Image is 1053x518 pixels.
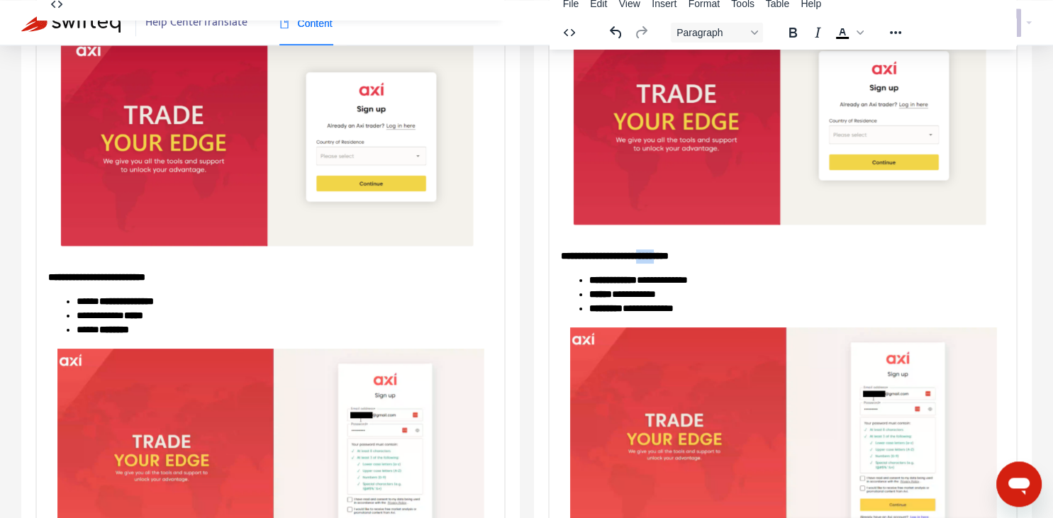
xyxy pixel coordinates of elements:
span: Paragraph [676,27,746,38]
button: Undo [604,23,628,43]
span: book [279,18,289,28]
button: Redo [629,23,653,43]
div: Text color Black [830,23,866,43]
button: Bold [781,23,805,43]
iframe: Button to launch messaging window [996,461,1042,507]
span: Content [279,18,333,29]
button: Block Paragraph [671,23,763,43]
img: Swifteq [21,13,121,33]
button: Reveal or hide additional toolbar items [884,23,908,43]
button: Italic [806,23,830,43]
span: Help Center Translate [145,9,247,36]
